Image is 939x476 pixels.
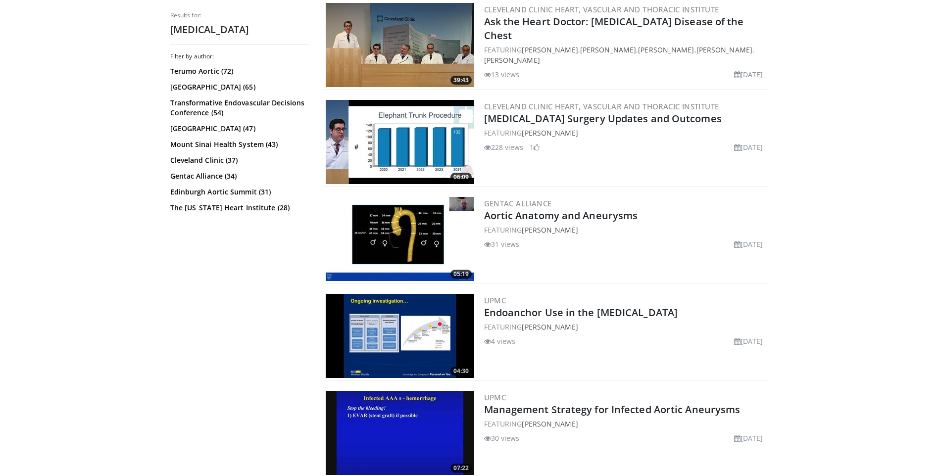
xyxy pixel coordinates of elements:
span: 04:30 [450,367,472,376]
a: 06:09 [326,100,474,184]
a: Mount Sinai Health System (43) [170,140,306,149]
h2: [MEDICAL_DATA] [170,23,309,36]
a: GenTAC Alliance [484,198,552,208]
a: 05:19 [326,197,474,281]
a: [MEDICAL_DATA] Surgery Updates and Outcomes [484,112,722,125]
a: [PERSON_NAME] [522,128,578,138]
li: 30 views [484,433,520,443]
li: 13 views [484,69,520,80]
a: UPMC [484,392,506,402]
a: Ask the Heart Doctor: [MEDICAL_DATA] Disease of the Chest [484,15,744,42]
img: 93cf78bd-fa11-44b1-a1ff-3e9f04c31633.300x170_q85_crop-smart_upscale.jpg [326,3,474,87]
a: Cleveland Clinic (37) [170,155,306,165]
a: 07:22 [326,391,474,475]
a: Aortic Anatomy and Aneurysms [484,209,638,222]
li: 4 views [484,336,516,346]
div: FEATURING , , , , [484,45,767,65]
div: FEATURING [484,128,767,138]
a: [PERSON_NAME] [522,45,578,54]
li: [DATE] [734,336,763,346]
a: [PERSON_NAME] [696,45,752,54]
a: [PERSON_NAME] [522,419,578,428]
span: 07:22 [450,464,472,473]
a: [PERSON_NAME] [522,322,578,332]
a: 04:30 [326,294,474,378]
a: 39:43 [326,3,474,87]
a: Endoanchor Use in the [MEDICAL_DATA] [484,306,678,319]
span: 06:09 [450,173,472,182]
li: 31 views [484,239,520,249]
a: Cleveland Clinic Heart, Vascular and Thoracic Institute [484,101,719,111]
li: 228 views [484,142,524,152]
a: [PERSON_NAME] [638,45,694,54]
a: [GEOGRAPHIC_DATA] (65) [170,82,306,92]
a: Terumo Aortic (72) [170,66,306,76]
a: Management Strategy for Infected Aortic Aneurysms [484,403,741,416]
li: [DATE] [734,69,763,80]
li: 1 [530,142,540,152]
h3: Filter by author: [170,52,309,60]
img: c0371071-bedd-4a0b-9f4e-2978518a303a.300x170_q85_crop-smart_upscale.jpg [326,197,474,281]
div: FEATURING [484,225,767,235]
a: Edinburgh Aortic Summit (31) [170,187,306,197]
a: Transformative Endovascular Decisions Conference (54) [170,98,306,118]
li: [DATE] [734,433,763,443]
p: Results for: [170,11,309,19]
div: FEATURING [484,419,767,429]
span: 39:43 [450,76,472,85]
img: 07f7f1c4-8de0-46b3-8054-b6239317e8bf.300x170_q85_crop-smart_upscale.jpg [326,391,474,475]
a: Cleveland Clinic Heart, Vascular and Thoracic Institute [484,4,719,14]
img: 229b605d-6ea4-429f-8fa8-0ab45785339f.300x170_q85_crop-smart_upscale.jpg [326,294,474,378]
a: [PERSON_NAME] [484,55,540,65]
img: 99010854-63c3-4f16-bf6a-a0ae91748936.300x170_q85_crop-smart_upscale.jpg [326,100,474,184]
span: 05:19 [450,270,472,279]
a: The [US_STATE] Heart Institute (28) [170,203,306,213]
a: [GEOGRAPHIC_DATA] (47) [170,124,306,134]
li: [DATE] [734,239,763,249]
a: Gentac Alliance (34) [170,171,306,181]
a: [PERSON_NAME] [522,225,578,235]
a: [PERSON_NAME] [580,45,636,54]
li: [DATE] [734,142,763,152]
a: UPMC [484,295,506,305]
div: FEATURING [484,322,767,332]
